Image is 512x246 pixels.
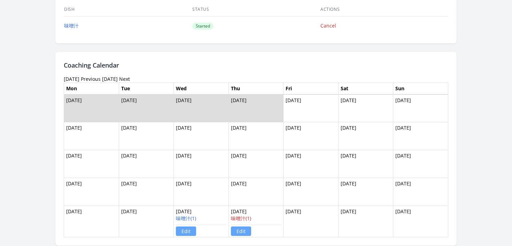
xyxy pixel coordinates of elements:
[176,215,196,222] a: 味噌汁(1)
[338,83,393,94] th: Sat
[393,83,448,94] th: Sun
[284,178,339,206] td: [DATE]
[231,226,251,236] a: Edit
[119,76,130,82] a: Next
[64,60,448,70] h2: Coaching Calendar
[393,150,448,178] td: [DATE]
[393,206,448,237] td: [DATE]
[64,83,119,94] th: Mon
[320,2,448,17] th: Actions
[174,150,229,178] td: [DATE]
[119,83,174,94] th: Tue
[81,76,101,82] a: Previous
[284,94,339,122] td: [DATE]
[64,76,79,82] time: [DATE]
[284,150,339,178] td: [DATE]
[174,94,229,122] td: [DATE]
[338,150,393,178] td: [DATE]
[64,2,192,17] th: Dish
[64,206,119,237] td: [DATE]
[119,94,174,122] td: [DATE]
[393,94,448,122] td: [DATE]
[284,206,339,237] td: [DATE]
[231,215,251,222] a: 味噌汁(1)
[64,94,119,122] td: [DATE]
[338,206,393,237] td: [DATE]
[119,178,174,206] td: [DATE]
[228,122,284,150] td: [DATE]
[64,150,119,178] td: [DATE]
[338,122,393,150] td: [DATE]
[174,178,229,206] td: [DATE]
[102,76,118,82] a: [DATE]
[393,122,448,150] td: [DATE]
[119,206,174,237] td: [DATE]
[192,2,320,17] th: Status
[192,23,214,30] span: Started
[228,150,284,178] td: [DATE]
[393,178,448,206] td: [DATE]
[338,178,393,206] td: [DATE]
[228,206,284,237] td: [DATE]
[320,22,336,29] a: Cancel
[228,83,284,94] th: Thu
[64,122,119,150] td: [DATE]
[176,226,196,236] a: Edit
[64,178,119,206] td: [DATE]
[228,94,284,122] td: [DATE]
[119,150,174,178] td: [DATE]
[284,122,339,150] td: [DATE]
[119,122,174,150] td: [DATE]
[338,94,393,122] td: [DATE]
[228,178,284,206] td: [DATE]
[174,206,229,237] td: [DATE]
[174,122,229,150] td: [DATE]
[64,22,79,29] a: 味噌汁
[174,83,229,94] th: Wed
[284,83,339,94] th: Fri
